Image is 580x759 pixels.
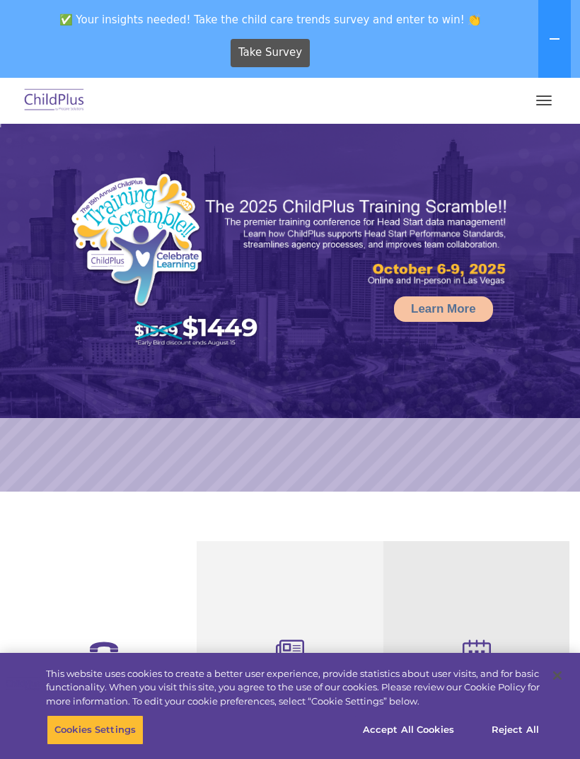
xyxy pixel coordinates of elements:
[394,296,493,322] a: Learn More
[46,667,540,709] div: This website uses cookies to create a better user experience, provide statistics about user visit...
[471,715,559,745] button: Reject All
[21,84,88,117] img: ChildPlus by Procare Solutions
[542,660,573,691] button: Close
[355,715,462,745] button: Accept All Cookies
[238,40,302,65] span: Take Survey
[231,39,311,67] a: Take Survey
[6,6,535,33] span: ✅ Your insights needed! Take the child care trends survey and enter to win! 👏
[47,715,144,745] button: Cookies Settings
